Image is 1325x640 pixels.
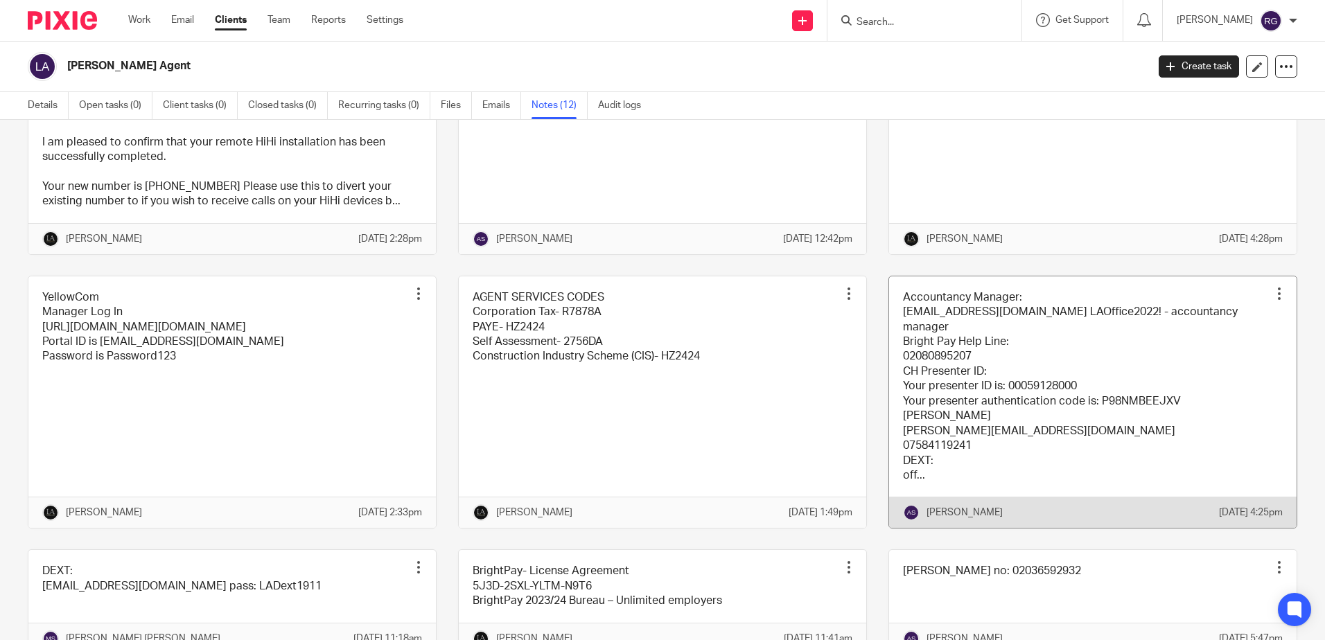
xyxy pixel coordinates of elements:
p: [PERSON_NAME] [66,232,142,246]
p: [PERSON_NAME] [66,506,142,519]
img: svg%3E [903,504,920,521]
a: Clients [215,13,247,27]
a: Reports [311,13,346,27]
img: Lockhart+Amin+-+1024x1024+-+light+on+dark.jpg [42,504,59,521]
a: Closed tasks (0) [248,92,328,119]
a: Emails [482,92,521,119]
a: Create task [1159,55,1239,78]
img: svg%3E [1260,10,1282,32]
a: Team [267,13,290,27]
img: svg%3E [28,52,57,81]
a: Files [441,92,472,119]
img: Lockhart+Amin+-+1024x1024+-+light+on+dark.jpg [42,231,59,247]
p: [DATE] 2:28pm [358,232,422,246]
a: Email [171,13,194,27]
img: svg%3E [473,231,489,247]
a: Open tasks (0) [79,92,152,119]
a: Notes (12) [532,92,588,119]
p: [DATE] 1:49pm [789,506,852,519]
h2: [PERSON_NAME] Agent [67,59,924,73]
p: [PERSON_NAME] [496,232,572,246]
p: [PERSON_NAME] [1177,13,1253,27]
p: [DATE] 4:25pm [1219,506,1283,519]
img: Lockhart+Amin+-+1024x1024+-+light+on+dark.jpg [473,504,489,521]
img: Lockhart+Amin+-+1024x1024+-+light+on+dark.jpg [903,231,920,247]
input: Search [855,17,980,29]
p: [PERSON_NAME] [927,506,1003,519]
p: [PERSON_NAME] [496,506,572,519]
p: [DATE] 12:42pm [783,232,852,246]
span: Get Support [1055,15,1109,25]
p: [DATE] 2:33pm [358,506,422,519]
a: Details [28,92,69,119]
p: [DATE] 4:28pm [1219,232,1283,246]
a: Work [128,13,150,27]
a: Settings [367,13,403,27]
a: Recurring tasks (0) [338,92,430,119]
p: [PERSON_NAME] [927,232,1003,246]
img: Pixie [28,11,97,30]
a: Audit logs [598,92,651,119]
a: Client tasks (0) [163,92,238,119]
